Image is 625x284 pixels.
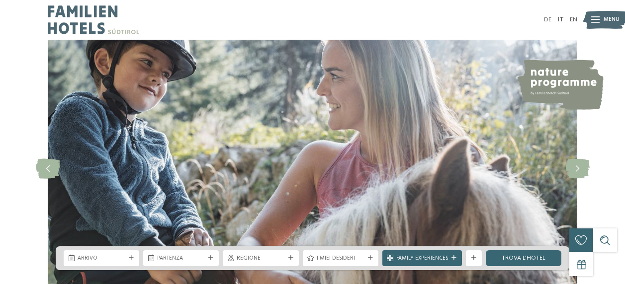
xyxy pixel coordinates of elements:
a: trova l’hotel [486,250,561,266]
a: DE [544,16,551,23]
a: IT [557,16,564,23]
span: Arrivo [78,255,125,263]
span: Family Experiences [396,255,448,263]
img: nature programme by Familienhotels Südtirol [516,60,604,110]
a: EN [570,16,577,23]
span: Regione [237,255,284,263]
span: Menu [604,16,620,24]
span: Partenza [157,255,205,263]
span: I miei desideri [317,255,364,263]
